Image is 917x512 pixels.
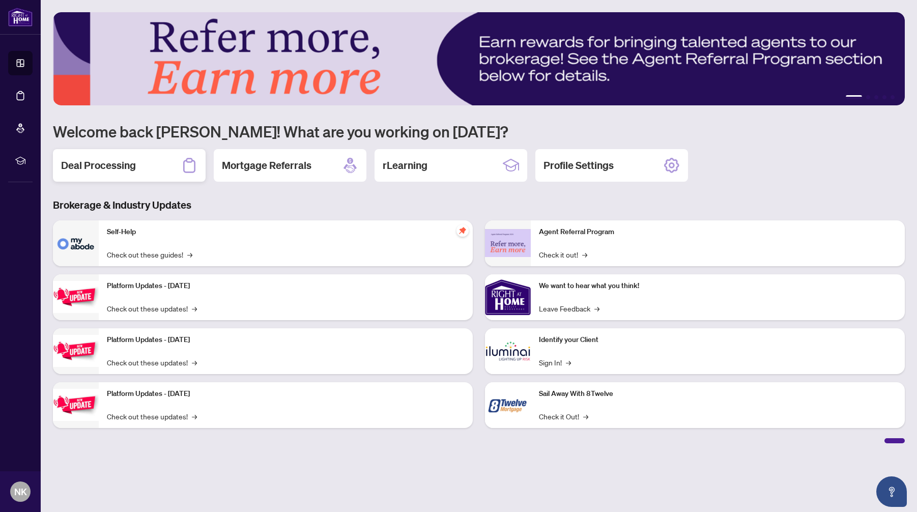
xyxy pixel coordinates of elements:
[866,95,870,99] button: 2
[53,335,99,367] img: Platform Updates - July 8, 2025
[192,411,197,422] span: →
[456,224,469,237] span: pushpin
[582,249,587,260] span: →
[53,220,99,266] img: Self-Help
[383,158,427,173] h2: rLearning
[107,388,465,400] p: Platform Updates - [DATE]
[485,382,531,428] img: Sail Away With 8Twelve
[8,8,33,26] img: logo
[107,280,465,292] p: Platform Updates - [DATE]
[539,334,897,346] p: Identify your Client
[53,122,905,141] h1: Welcome back [PERSON_NAME]! What are you working on [DATE]?
[61,158,136,173] h2: Deal Processing
[14,485,27,499] span: NK
[539,303,599,314] a: Leave Feedback→
[485,328,531,374] img: Identify your Client
[539,388,897,400] p: Sail Away With 8Twelve
[874,95,878,99] button: 3
[891,95,895,99] button: 5
[539,280,897,292] p: We want to hear what you think!
[53,281,99,313] img: Platform Updates - July 21, 2025
[107,357,197,368] a: Check out these updates!→
[53,198,905,212] h3: Brokerage & Industry Updates
[539,226,897,238] p: Agent Referral Program
[876,476,907,507] button: Open asap
[187,249,192,260] span: →
[485,274,531,320] img: We want to hear what you think!
[882,95,886,99] button: 4
[543,158,614,173] h2: Profile Settings
[53,389,99,421] img: Platform Updates - June 23, 2025
[539,411,588,422] a: Check it Out!→
[594,303,599,314] span: →
[107,249,192,260] a: Check out these guides!→
[566,357,571,368] span: →
[107,226,465,238] p: Self-Help
[539,357,571,368] a: Sign In!→
[485,229,531,257] img: Agent Referral Program
[192,357,197,368] span: →
[539,249,587,260] a: Check it out!→
[846,95,862,99] button: 1
[107,334,465,346] p: Platform Updates - [DATE]
[107,303,197,314] a: Check out these updates!→
[583,411,588,422] span: →
[107,411,197,422] a: Check out these updates!→
[53,12,905,105] img: Slide 0
[222,158,311,173] h2: Mortgage Referrals
[192,303,197,314] span: →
